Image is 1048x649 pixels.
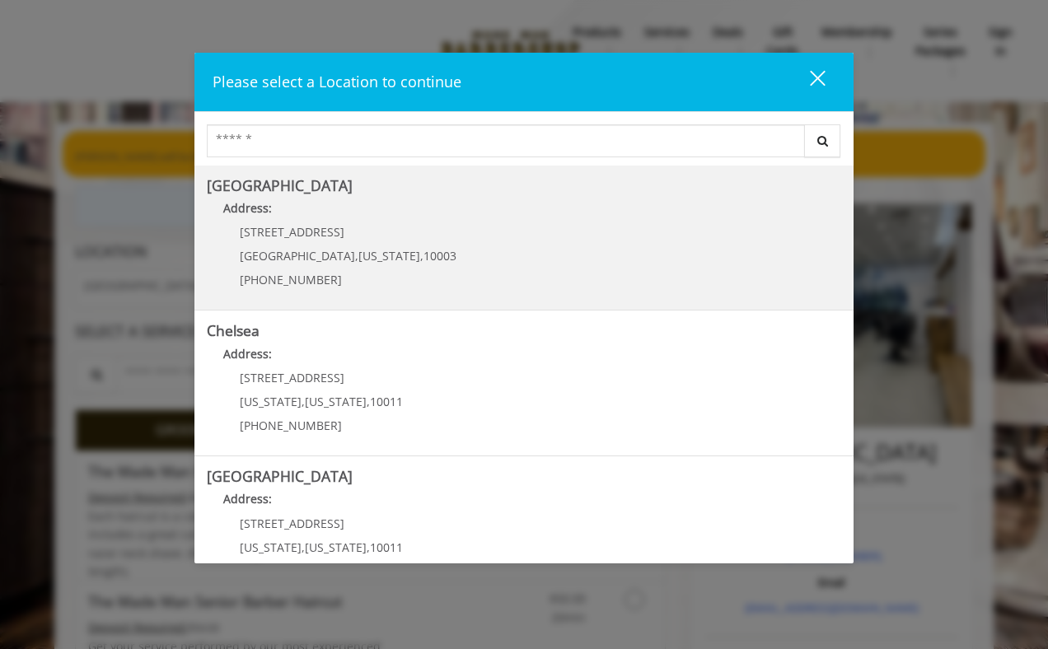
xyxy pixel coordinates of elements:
[240,516,344,531] span: [STREET_ADDRESS]
[223,491,272,507] b: Address:
[240,272,342,287] span: [PHONE_NUMBER]
[240,224,344,240] span: [STREET_ADDRESS]
[223,346,272,362] b: Address:
[358,248,420,264] span: [US_STATE]
[207,124,805,157] input: Search Center
[779,65,835,99] button: close dialog
[240,418,342,433] span: [PHONE_NUMBER]
[240,539,302,555] span: [US_STATE]
[240,248,355,264] span: [GEOGRAPHIC_DATA]
[355,248,358,264] span: ,
[302,539,305,555] span: ,
[240,370,344,385] span: [STREET_ADDRESS]
[367,539,370,555] span: ,
[207,124,841,166] div: Center Select
[420,248,423,264] span: ,
[423,248,456,264] span: 10003
[305,539,367,555] span: [US_STATE]
[223,200,272,216] b: Address:
[213,72,461,91] span: Please select a Location to continue
[791,69,824,94] div: close dialog
[207,175,353,195] b: [GEOGRAPHIC_DATA]
[370,394,403,409] span: 10011
[305,394,367,409] span: [US_STATE]
[207,320,260,340] b: Chelsea
[302,394,305,409] span: ,
[367,394,370,409] span: ,
[207,466,353,486] b: [GEOGRAPHIC_DATA]
[240,394,302,409] span: [US_STATE]
[370,539,403,555] span: 10011
[813,135,832,147] i: Search button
